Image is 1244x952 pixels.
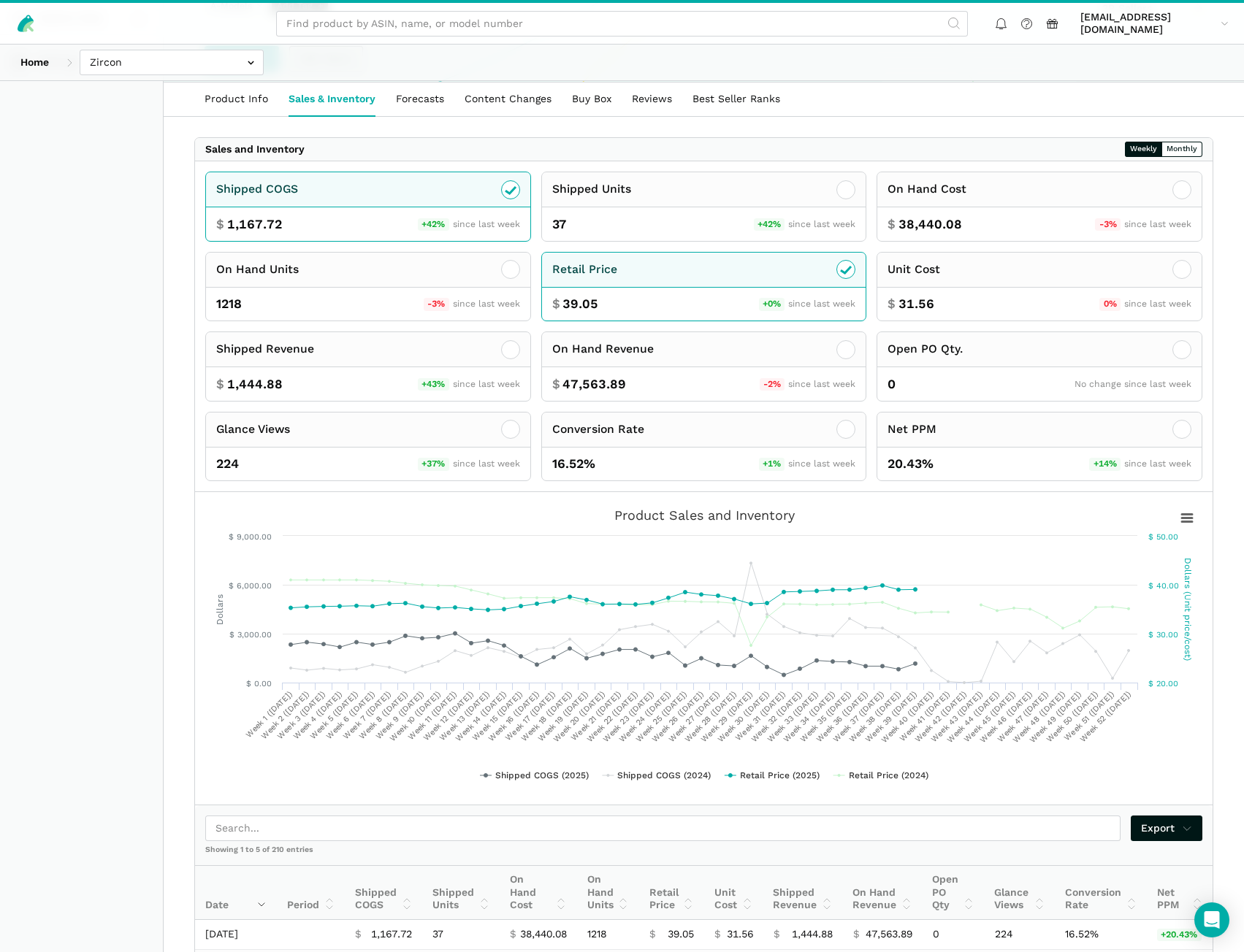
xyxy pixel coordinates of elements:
button: Conversion Rate 16.52% +1% since last week [541,412,867,482]
span: $ [216,375,224,394]
tspan: Week 44 ([DATE]) [945,689,1001,745]
th: Net PPM: activate to sort column ascending [1147,866,1213,920]
tspan: Week 50 ([DATE]) [1045,689,1100,745]
tspan: Week 38 ([DATE]) [847,689,903,745]
tspan: Week 26 ([DATE]) [650,689,706,745]
td: 1218 [577,920,639,949]
tspan: Week 35 ([DATE]) [798,689,853,744]
span: $ [355,928,361,941]
div: Glance Views [216,421,290,439]
span: +1% [759,458,785,471]
span: +20.43% [1157,929,1202,942]
span: 1218 [216,295,242,313]
span: since last week [788,299,855,309]
tspan: Week 1 ([DATE]) [244,689,294,740]
span: $ [510,928,516,941]
tspan: $ [246,679,251,688]
button: Net PPM 20.43% +14% since last week [877,412,1202,482]
span: 224 [216,455,239,473]
a: [EMAIL_ADDRESS][DOMAIN_NAME] [1075,8,1234,39]
tspan: Week 14 ([DATE]) [454,689,508,743]
th: Period: activate to sort column ascending [277,866,345,920]
a: Export [1131,815,1203,841]
th: Open PO Qty: activate to sort column ascending [922,866,984,920]
a: Forecasts [386,82,454,116]
tspan: Week 49 ([DATE]) [1028,689,1083,745]
th: Glance Views: activate to sort column ascending [984,866,1055,920]
div: On Hand Cost [888,180,966,199]
span: 0% [1099,298,1121,311]
span: 1,444.88 [792,928,833,941]
tspan: Week 25 ([DATE]) [634,689,689,744]
span: No change since last week [1075,379,1191,389]
tspan: Product Sales and Inventory [614,507,795,523]
tspan: Week 43 ([DATE]) [929,689,985,745]
span: since last week [453,458,520,469]
tspan: 3,000.00 [237,630,272,640]
tspan: Week 17 ([DATE]) [503,689,557,743]
tspan: $ [1148,679,1153,688]
tspan: Week 30 ([DATE]) [716,689,771,745]
tspan: Week 52 ([DATE]) [1078,689,1133,744]
th: Shipped Revenue: activate to sort column ascending [763,866,842,920]
span: Export [1141,821,1193,836]
tspan: Week 16 ([DATE]) [486,689,541,743]
th: Shipped COGS: activate to sort column ascending [345,866,422,920]
span: 0 [888,375,896,394]
span: 31.56 [898,295,934,313]
span: +37% [418,458,449,471]
th: On Hand Cost: activate to sort column ascending [500,866,577,920]
th: Retail Price: activate to sort column ascending [639,866,704,920]
tspan: 9,000.00 [237,532,272,542]
th: Shipped Units: activate to sort column ascending [422,866,500,920]
span: +0% [759,298,785,311]
div: Shipped COGS [216,180,298,199]
span: 1,167.72 [371,928,412,941]
tspan: Week 11 ([DATE]) [406,689,459,742]
tspan: Week 47 ([DATE]) [996,689,1050,744]
tspan: Week 39 ([DATE]) [863,689,919,745]
div: Conversion Rate [552,421,644,439]
tspan: 6,000.00 [237,581,272,591]
a: Reviews [622,82,682,116]
tspan: Week 22 ([DATE]) [585,689,640,744]
tspan: Week 2 ([DATE]) [259,689,311,741]
a: Buy Box [562,82,622,116]
tspan: Week 20 ([DATE]) [552,689,607,745]
button: On Hand Revenue $ 47,563.89 -2% since last week [541,331,867,402]
tspan: 0.00 [254,679,272,688]
tspan: 50.00 [1156,532,1178,542]
tspan: 40.00 [1156,581,1179,591]
td: 0 [923,920,985,949]
button: On Hand Units 1218 -3% since last week [205,252,531,322]
button: On Hand Cost $ 38,440.08 -3% since last week [877,172,1202,242]
div: Shipped Revenue [216,340,314,358]
tspan: Week 45 ([DATE]) [962,689,1018,745]
span: since last week [1124,219,1191,229]
tspan: Week 7 ([DATE]) [341,689,393,741]
tspan: Retail Price (2025) [740,770,820,780]
button: Monthly [1161,142,1202,157]
span: since last week [788,379,855,389]
td: 224 [985,920,1056,949]
tspan: Week 18 ([DATE]) [519,689,573,743]
span: +42% [418,218,449,231]
td: [DATE] [195,920,277,949]
button: Retail Price $ 39.05 +0% since last week [541,252,867,322]
div: Net PPM [888,421,936,439]
tspan: $ [229,532,234,542]
span: +42% [754,218,785,231]
tspan: $ [229,630,234,640]
tspan: Week 24 ([DATE]) [617,689,673,745]
tspan: Week 42 ([DATE]) [913,689,969,745]
th: On Hand Revenue: activate to sort column ascending [842,866,922,920]
div: Unit Cost [888,261,940,279]
span: -3% [424,298,449,311]
tspan: Week 41 ([DATE]) [898,689,952,743]
span: $ [552,295,560,313]
span: +43% [418,378,449,391]
tspan: Week 51 ([DATE]) [1062,689,1116,743]
span: -3% [1095,218,1121,231]
tspan: Week 40 ([DATE]) [879,689,935,745]
span: $ [649,928,655,941]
